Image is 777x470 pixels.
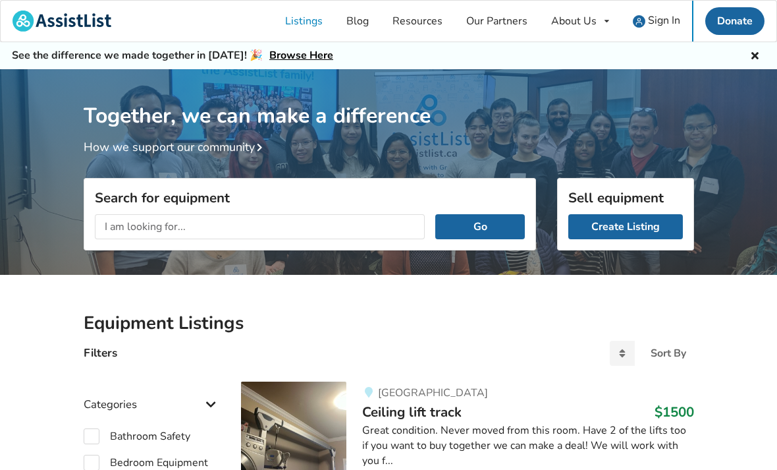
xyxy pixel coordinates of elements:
img: assistlist-logo [13,11,111,32]
label: Bathroom Safety [84,428,190,444]
a: user icon Sign In [621,1,692,42]
div: Great condition. Never moved from this room. Have 2 of the lifts too if you want to buy together ... [362,423,693,469]
img: user icon [633,15,645,28]
span: [GEOGRAPHIC_DATA] [378,386,488,400]
a: Resources [381,1,454,42]
input: I am looking for... [95,214,425,239]
h3: Sell equipment [568,189,683,206]
div: Sort By [651,348,686,359]
button: Go [435,214,524,239]
span: Sign In [648,13,680,28]
h5: See the difference we made together in [DATE]! 🎉 [12,49,333,63]
span: Ceiling lift track [362,403,462,421]
div: About Us [551,16,597,26]
a: Browse Here [269,48,333,63]
h3: $1500 [655,403,694,421]
a: Donate [705,7,764,35]
h1: Together, we can make a difference [84,69,694,129]
h3: Search for equipment [95,189,525,206]
a: Blog [335,1,381,42]
a: How we support our community [84,139,268,155]
h4: Filters [84,345,117,361]
div: Categories [84,371,221,418]
a: Create Listing [568,214,683,239]
a: Listings [273,1,335,42]
a: Our Partners [454,1,539,42]
h2: Equipment Listings [84,312,694,335]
